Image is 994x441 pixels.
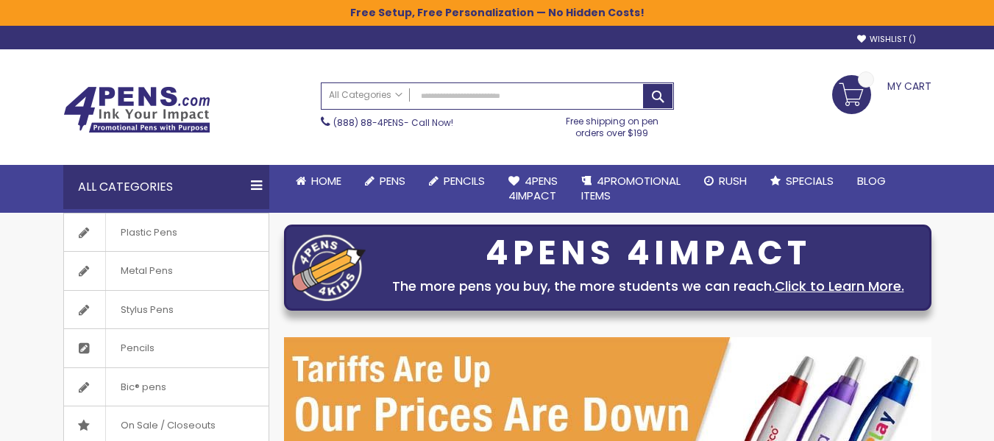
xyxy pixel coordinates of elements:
[373,238,923,269] div: 4PENS 4IMPACT
[64,329,269,367] a: Pencils
[64,252,269,290] a: Metal Pens
[322,83,410,107] a: All Categories
[786,173,834,188] span: Specials
[497,165,569,213] a: 4Pens4impact
[333,116,404,129] a: (888) 88-4PENS
[380,173,405,188] span: Pens
[292,234,366,301] img: four_pen_logo.png
[444,173,485,188] span: Pencils
[284,165,353,197] a: Home
[105,329,169,367] span: Pencils
[373,276,923,297] div: The more pens you buy, the more students we can reach.
[719,173,747,188] span: Rush
[417,165,497,197] a: Pencils
[64,291,269,329] a: Stylus Pens
[63,165,269,209] div: All Categories
[759,165,845,197] a: Specials
[550,110,674,139] div: Free shipping on pen orders over $199
[63,86,210,133] img: 4Pens Custom Pens and Promotional Products
[333,116,453,129] span: - Call Now!
[581,173,681,203] span: 4PROMOTIONAL ITEMS
[105,368,181,406] span: Bic® pens
[105,252,188,290] span: Metal Pens
[775,277,904,295] a: Click to Learn More.
[311,173,341,188] span: Home
[508,173,558,203] span: 4Pens 4impact
[692,165,759,197] a: Rush
[64,214,269,252] a: Plastic Pens
[857,173,886,188] span: Blog
[353,165,417,197] a: Pens
[105,214,192,252] span: Plastic Pens
[64,368,269,406] a: Bic® pens
[569,165,692,213] a: 4PROMOTIONALITEMS
[329,89,402,101] span: All Categories
[105,291,188,329] span: Stylus Pens
[857,34,916,45] a: Wishlist
[845,165,898,197] a: Blog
